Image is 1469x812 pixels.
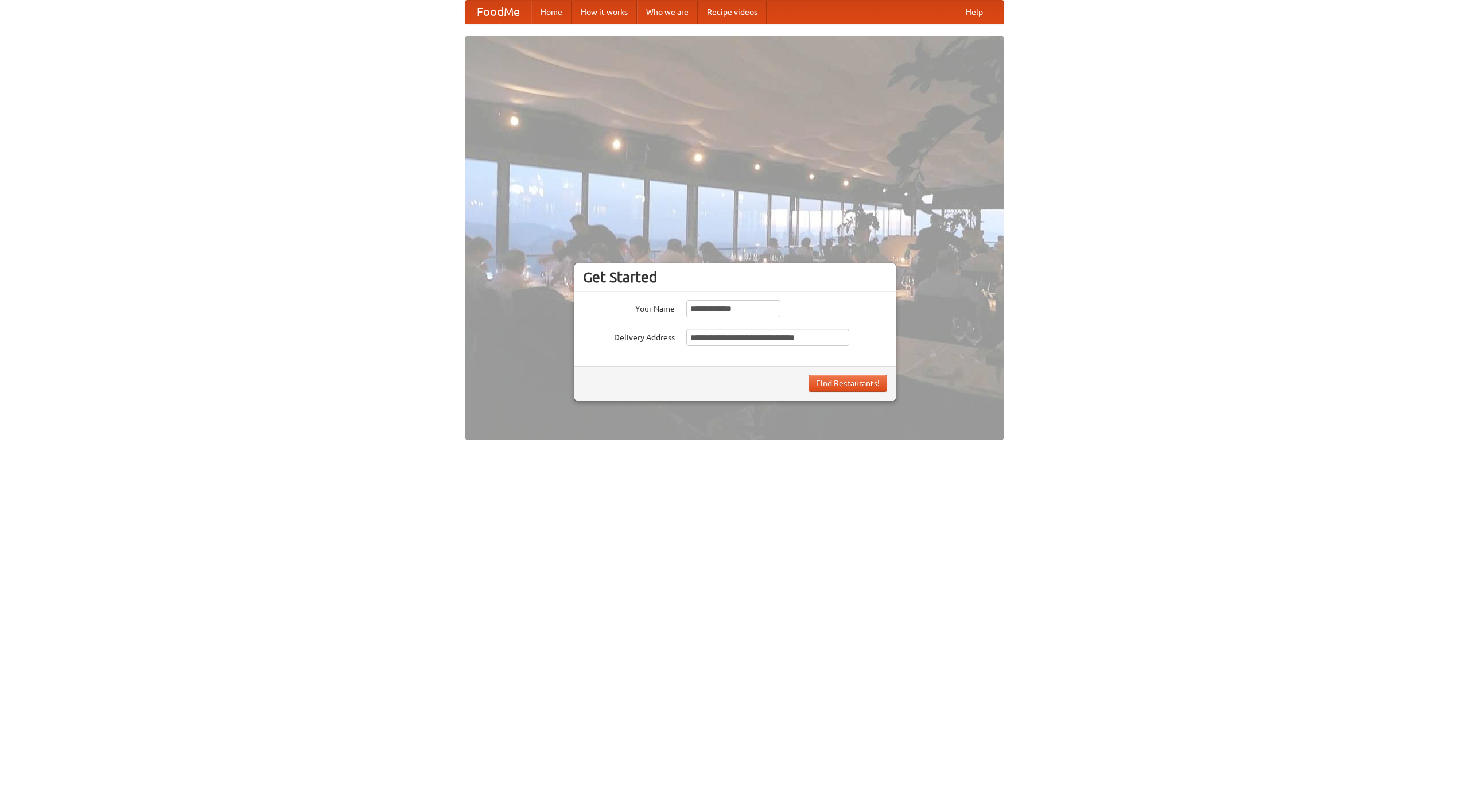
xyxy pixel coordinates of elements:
a: Help [957,1,992,24]
button: Find Restaurants! [809,375,887,392]
a: Recipe videos [698,1,767,24]
a: How it works [572,1,637,24]
label: Your Name [583,300,675,314]
h3: Get Started [583,269,887,286]
label: Delivery Address [583,329,675,343]
a: FoodMe [465,1,531,24]
a: Who we are [637,1,698,24]
a: Home [531,1,572,24]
